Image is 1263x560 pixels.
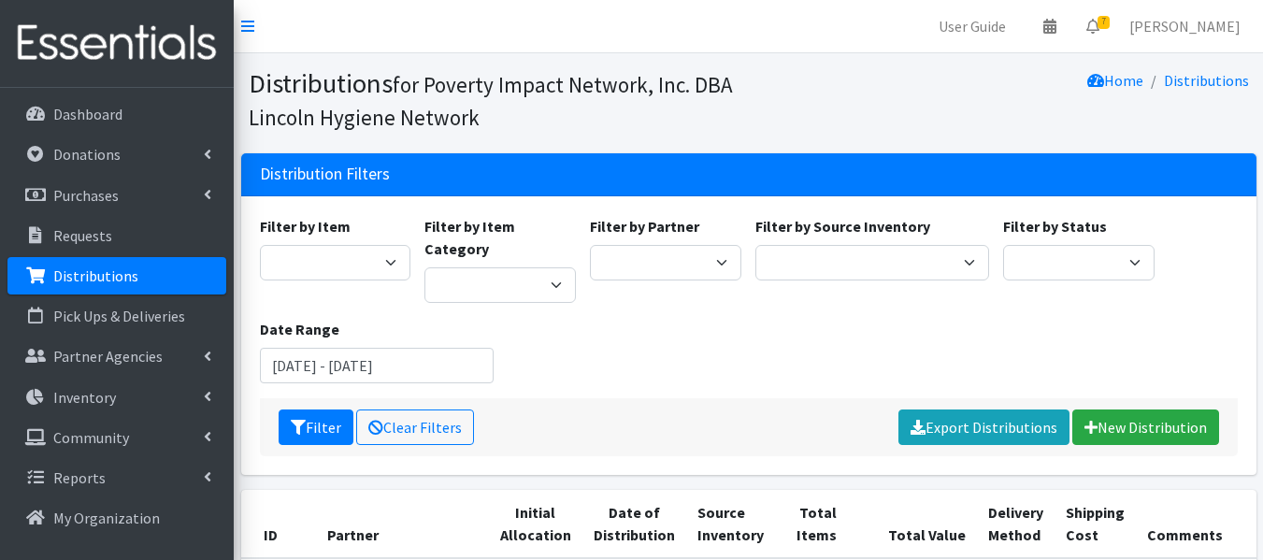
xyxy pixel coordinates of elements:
[7,297,226,335] a: Pick Ups & Deliveries
[53,105,122,123] p: Dashboard
[780,490,848,558] th: Total Items
[7,499,226,537] a: My Organization
[53,226,112,245] p: Requests
[7,177,226,214] a: Purchases
[260,318,339,340] label: Date Range
[686,490,780,558] th: Source Inventory
[7,337,226,375] a: Partner Agencies
[590,215,699,237] label: Filter by Partner
[848,490,977,558] th: Total Value
[755,215,930,237] label: Filter by Source Inventory
[977,490,1055,558] th: Delivery Method
[1072,409,1219,445] a: New Distribution
[249,67,742,132] h1: Distributions
[1114,7,1256,45] a: [PERSON_NAME]
[1003,215,1107,237] label: Filter by Status
[53,266,138,285] p: Distributions
[260,215,351,237] label: Filter by Item
[424,215,576,260] label: Filter by Item Category
[7,419,226,456] a: Community
[53,347,163,366] p: Partner Agencies
[489,490,582,558] th: Initial Allocation
[260,165,390,184] h3: Distribution Filters
[53,145,121,164] p: Donations
[582,490,686,558] th: Date of Distribution
[53,468,106,487] p: Reports
[924,7,1021,45] a: User Guide
[1071,7,1114,45] a: 7
[1087,71,1143,90] a: Home
[7,257,226,294] a: Distributions
[7,379,226,416] a: Inventory
[356,409,474,445] a: Clear Filters
[1098,16,1110,29] span: 7
[53,509,160,527] p: My Organization
[53,186,119,205] p: Purchases
[898,409,1069,445] a: Export Distributions
[249,71,733,131] small: for Poverty Impact Network, Inc. DBA Lincoln Hygiene Network
[7,459,226,496] a: Reports
[1055,490,1136,558] th: Shipping Cost
[260,348,494,383] input: January 1, 2011 - December 31, 2011
[53,388,116,407] p: Inventory
[7,95,226,133] a: Dashboard
[53,307,185,325] p: Pick Ups & Deliveries
[316,490,489,558] th: Partner
[7,12,226,75] img: HumanEssentials
[7,217,226,254] a: Requests
[1164,71,1249,90] a: Distributions
[241,490,316,558] th: ID
[7,136,226,173] a: Donations
[53,428,129,447] p: Community
[279,409,353,445] button: Filter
